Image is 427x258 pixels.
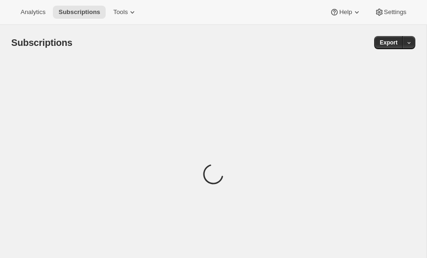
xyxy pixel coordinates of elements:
[53,6,106,19] button: Subscriptions
[15,6,51,19] button: Analytics
[11,37,72,48] span: Subscriptions
[384,8,406,16] span: Settings
[324,6,367,19] button: Help
[58,8,100,16] span: Subscriptions
[339,8,352,16] span: Help
[374,36,403,49] button: Export
[108,6,143,19] button: Tools
[21,8,45,16] span: Analytics
[369,6,412,19] button: Settings
[380,39,398,46] span: Export
[113,8,128,16] span: Tools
